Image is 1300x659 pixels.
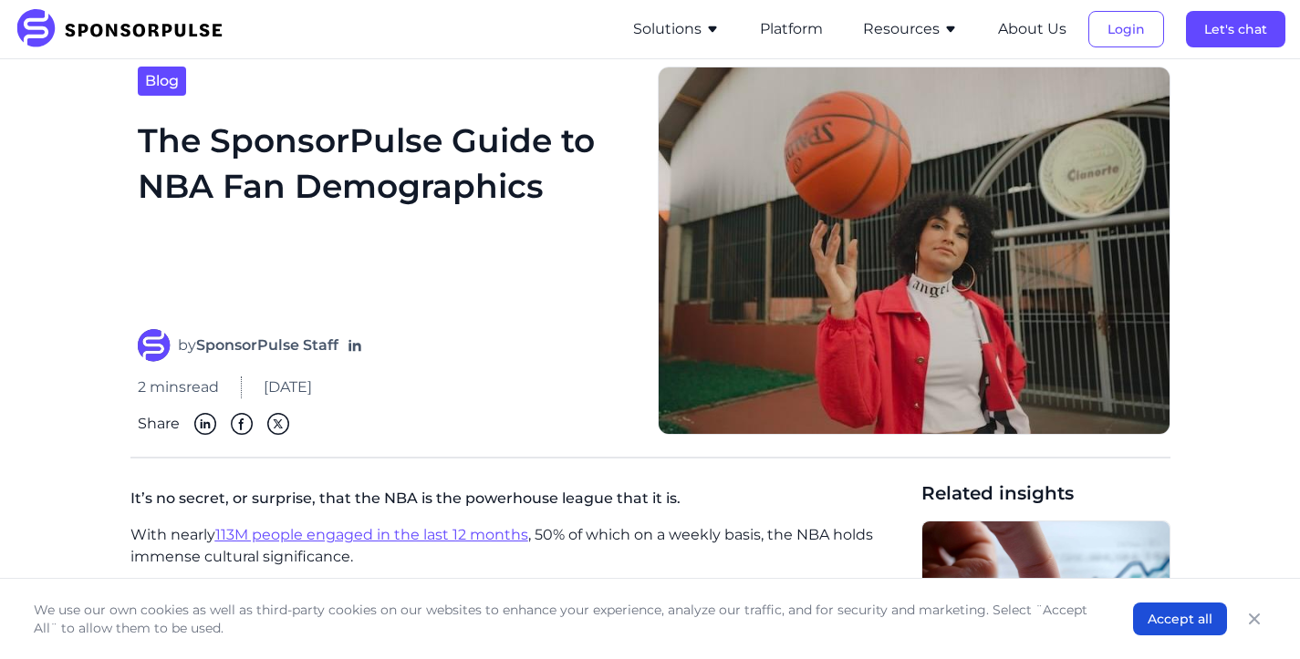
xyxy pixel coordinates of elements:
img: SponsorPulse [15,9,236,49]
a: Follow on LinkedIn [346,336,364,355]
span: 2 mins read [138,376,219,398]
img: Facebook [231,413,253,435]
button: Platform [760,18,823,40]
button: Resources [863,18,958,40]
img: SponsorPulse Staff [138,329,171,362]
p: With nearly , 50% of which on a weekly basis, the NBA holds immense cultural significance. [130,524,907,568]
img: Learn more about NBA fans including whether they skew male or female, popularity by household inc... [658,67,1170,436]
p: It’s no secret, or surprise, that the NBA is the powerhouse league that it is. [130,480,907,524]
a: Blog [138,67,186,96]
a: 113M people engaged in the last 12 months [215,526,528,543]
button: About Us [998,18,1066,40]
iframe: Chat Widget [1209,571,1300,659]
img: Twitter [267,413,289,435]
span: [DATE] [264,376,312,398]
button: Solutions [633,18,720,40]
a: Login [1088,21,1164,37]
span: Related insights [921,480,1170,506]
a: Let's chat [1186,21,1285,37]
a: About Us [998,21,1066,37]
button: Let's chat [1186,11,1285,47]
p: We use our own cookies as well as third-party cookies on our websites to enhance your experience,... [34,601,1097,637]
span: Share [138,413,180,435]
button: Accept all [1133,602,1227,635]
a: Platform [760,21,823,37]
span: by [178,335,338,356]
img: Linkedin [194,413,216,435]
strong: SponsorPulse Staff [196,336,338,354]
h1: The SponsorPulse Guide to NBA Fan Demographics [138,118,636,308]
button: Login [1088,11,1164,47]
